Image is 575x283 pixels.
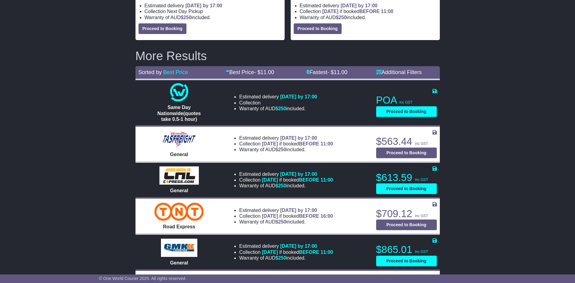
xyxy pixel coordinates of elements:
span: General [170,260,188,265]
span: $ [276,219,286,224]
img: Tasfreight: General [162,130,196,148]
span: [DATE] by 17:00 [280,172,317,177]
span: 250 [339,15,347,20]
span: inc GST [415,141,428,146]
span: 250 [278,106,286,111]
span: 250 [278,183,286,188]
span: General [170,152,188,157]
span: $ [276,255,286,261]
li: Estimated delivery [239,135,333,141]
li: Warranty of AUD included. [300,15,437,20]
span: 11:00 [381,9,393,14]
span: inc GST [415,250,428,254]
span: Sorted by [139,69,162,75]
span: 11:00 [321,141,333,146]
span: 16:00 [321,213,333,219]
span: $ [276,183,286,188]
li: Estimated delivery [145,3,282,9]
li: Estimated delivery [300,3,437,9]
span: if booked [262,141,333,146]
li: Estimated delivery [239,243,333,249]
span: inc GST [415,178,428,182]
button: Proceed to Booking [376,220,437,230]
span: [DATE] by 17:00 [280,94,317,99]
li: Warranty of AUD included. [239,255,333,261]
li: Collection [239,213,333,219]
span: BEFORE [299,177,319,182]
li: Estimated delivery [239,171,333,177]
span: $ [276,106,286,111]
span: [DATE] by 17:00 [341,3,378,8]
a: Best Price [163,69,188,75]
li: Warranty of AUD included. [239,219,333,225]
a: Additional Filters [376,69,422,75]
li: Collection [239,100,317,106]
span: if booked [262,213,333,219]
li: Collection [300,9,437,14]
li: Warranty of AUD included. [239,147,333,152]
span: $ [276,147,286,152]
span: [DATE] [262,141,278,146]
span: General [170,188,188,193]
span: 11.00 [260,69,274,75]
span: 250 [183,15,192,20]
span: inc GST [399,100,413,104]
span: $ [336,15,347,20]
span: - $ [327,69,347,75]
span: inc GST [415,214,428,218]
img: GMK Logistics: General [161,239,197,257]
span: [DATE] by 17:00 [280,135,317,141]
span: 11.00 [334,69,347,75]
span: [DATE] by 17:00 [280,208,317,213]
span: if booked [262,250,333,255]
span: if booked [262,177,333,182]
span: $ [181,15,192,20]
span: - $ [254,69,274,75]
span: Road Express [163,224,196,229]
img: TNT Domestic: Road Express [154,203,204,221]
li: Estimated delivery [239,207,333,213]
span: BEFORE [299,250,319,255]
a: Fastest- $11.00 [306,69,347,75]
span: 250 [278,147,286,152]
span: [DATE] [322,9,338,14]
li: Estimated delivery [239,94,317,100]
span: © One World Courier 2025. All rights reserved. [99,276,186,281]
span: Same Day Nationwide(quotes take 0.5-1 hour) [157,105,201,121]
span: [DATE] [262,177,278,182]
li: Warranty of AUD included. [239,106,317,111]
span: [DATE] [262,250,278,255]
p: $563.44 [376,135,437,148]
h2: More Results [135,49,440,63]
span: BEFORE [299,141,319,146]
span: [DATE] by 17:00 [186,3,222,8]
span: [DATE] [262,213,278,219]
button: Proceed to Booking [376,256,437,266]
li: Warranty of AUD included. [145,15,282,20]
span: 250 [278,219,286,224]
a: Best Price- $11.00 [226,69,274,75]
span: if booked [322,9,393,14]
span: 11:00 [321,250,333,255]
img: CRL: General [159,166,199,185]
span: 250 [278,255,286,261]
li: Warranty of AUD included. [239,183,333,189]
span: BEFORE [299,213,319,219]
button: Proceed to Booking [294,23,342,34]
li: Collection [239,177,333,183]
button: Proceed to Booking [139,23,186,34]
button: Proceed to Booking [376,148,437,158]
li: Collection [239,141,333,147]
p: $865.01 [376,244,437,256]
p: $709.12 [376,208,437,220]
span: BEFORE [359,9,380,14]
img: One World Courier: Same Day Nationwide(quotes take 0.5-1 hour) [170,83,188,101]
button: Proceed to Booking [376,183,437,194]
p: POA [376,94,437,106]
span: Next Day Pickup [167,9,203,14]
span: 11:00 [321,177,333,182]
li: Collection [145,9,282,14]
button: Proceed to Booking [376,106,437,117]
li: Collection [239,249,333,255]
p: $613.59 [376,172,437,184]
